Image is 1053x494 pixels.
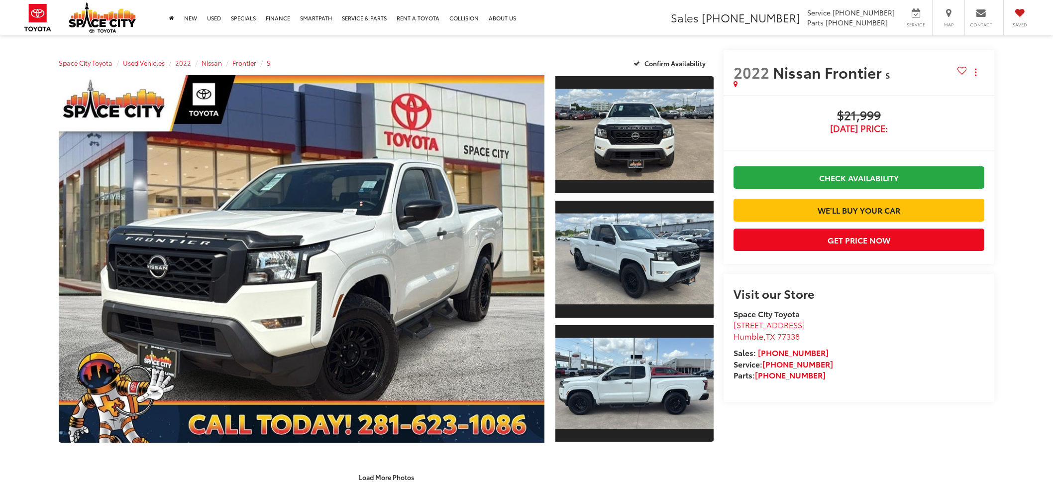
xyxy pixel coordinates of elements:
[734,319,805,342] a: [STREET_ADDRESS] Humble,TX 77338
[826,17,888,27] span: [PHONE_NUMBER]
[755,369,826,380] a: [PHONE_NUMBER]
[734,166,984,189] a: Check Availability
[54,73,549,445] img: 2022 Nissan Frontier S
[734,330,800,342] span: ,
[553,89,715,180] img: 2022 Nissan Frontier S
[905,21,927,28] span: Service
[232,58,256,67] a: Frontier
[833,7,895,17] span: [PHONE_NUMBER]
[734,287,984,300] h2: Visit our Store
[734,369,826,380] strong: Parts:
[734,308,800,319] strong: Space City Toyota
[762,358,833,370] a: [PHONE_NUMBER]
[807,7,831,17] span: Service
[628,54,714,72] button: Confirm Availability
[59,75,544,443] a: Expand Photo 0
[734,61,769,83] span: 2022
[734,319,805,330] span: [STREET_ADDRESS]
[202,58,222,67] a: Nissan
[734,358,833,370] strong: Service:
[734,199,984,221] a: We'll Buy Your Car
[59,58,112,67] a: Space City Toyota
[773,61,885,83] span: Nissan Frontier
[671,9,699,25] span: Sales
[734,229,984,251] button: Get Price Now
[702,9,800,25] span: [PHONE_NUMBER]
[69,2,136,33] img: Space City Toyota
[967,63,984,81] button: Actions
[555,75,714,194] a: Expand Photo 1
[758,347,829,358] a: [PHONE_NUMBER]
[938,21,959,28] span: Map
[123,58,165,67] a: Used Vehicles
[175,58,191,67] a: 2022
[766,330,775,342] span: TX
[352,468,421,486] button: Load More Photos
[734,123,984,133] span: [DATE] Price:
[734,330,763,342] span: Humble
[553,338,715,429] img: 2022 Nissan Frontier S
[1009,21,1031,28] span: Saved
[644,59,706,68] span: Confirm Availability
[553,214,715,305] img: 2022 Nissan Frontier S
[807,17,824,27] span: Parts
[555,200,714,319] a: Expand Photo 2
[555,324,714,443] a: Expand Photo 3
[885,69,890,81] span: S
[734,347,756,358] span: Sales:
[267,58,271,67] a: S
[975,68,976,76] span: dropdown dots
[777,330,800,342] span: 77338
[734,109,984,123] span: $21,999
[970,21,992,28] span: Contact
